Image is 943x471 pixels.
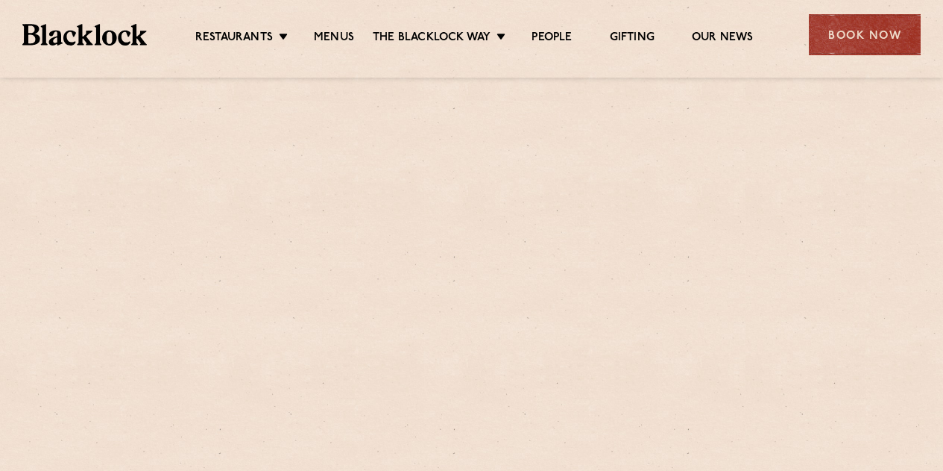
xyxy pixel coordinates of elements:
a: The Blacklock Way [373,31,491,47]
img: BL_Textured_Logo-footer-cropped.svg [22,24,147,45]
a: Menus [314,31,354,47]
div: Book Now [809,14,921,55]
a: People [532,31,572,47]
a: Gifting [610,31,655,47]
a: Restaurants [195,31,273,47]
a: Our News [692,31,754,47]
